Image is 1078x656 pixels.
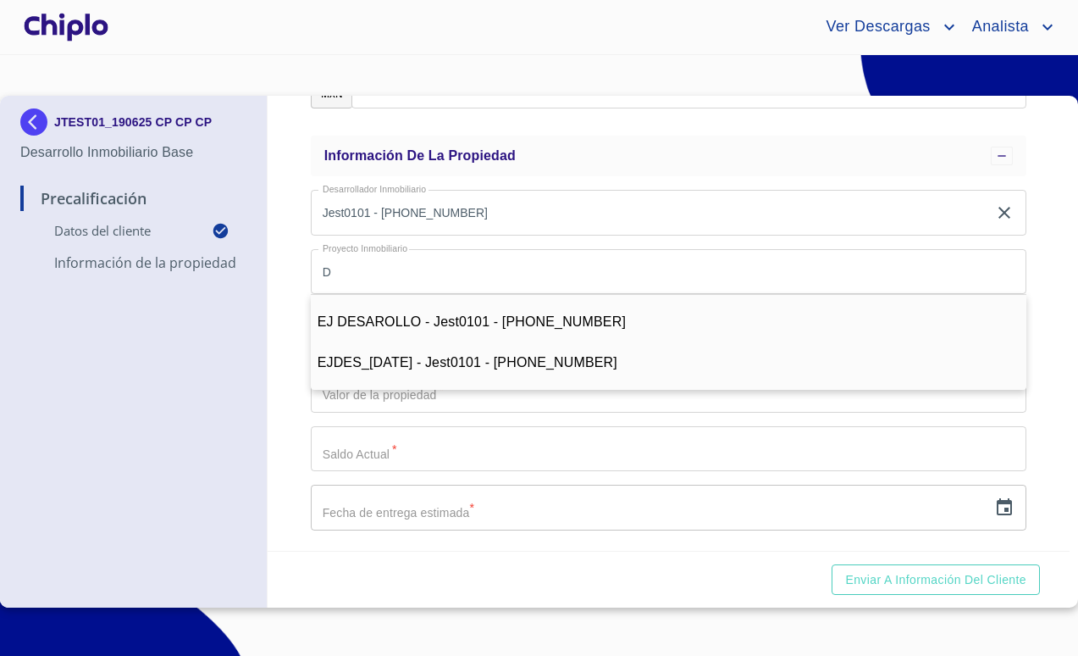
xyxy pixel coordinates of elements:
div: EJDES_[DATE] - Jest0101 - [PHONE_NUMBER] [311,342,1026,383]
span: EJDES_[DATE] - Jest0101 - [PHONE_NUMBER] [318,355,617,370]
p: Precalificación [20,188,246,208]
button: clear input [994,203,1014,223]
button: account of current user [813,14,959,41]
div: JTEST01_190625 CP CP CP [20,108,246,142]
p: JTEST01_190625 CP CP CP [54,115,212,129]
div: Información de la propiedad [311,136,1026,176]
span: Enviar a Información del Cliente [845,570,1026,591]
span: EJ DESAROLLO - Jest0101 - [PHONE_NUMBER] [318,314,626,329]
p: Información de la propiedad [20,253,246,272]
span: Ver Descargas [813,14,938,41]
img: Docupass spot blue [20,108,54,136]
button: Enviar a Información del Cliente [832,564,1040,596]
span: Analista [959,14,1037,41]
button: account of current user [959,14,1058,41]
span: Información de la propiedad [324,148,516,163]
p: Datos del cliente [20,222,212,239]
div: EJ DESAROLLO - Jest0101 - [PHONE_NUMBER] [311,302,1026,342]
p: Desarrollo Inmobiliario Base [20,142,246,163]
